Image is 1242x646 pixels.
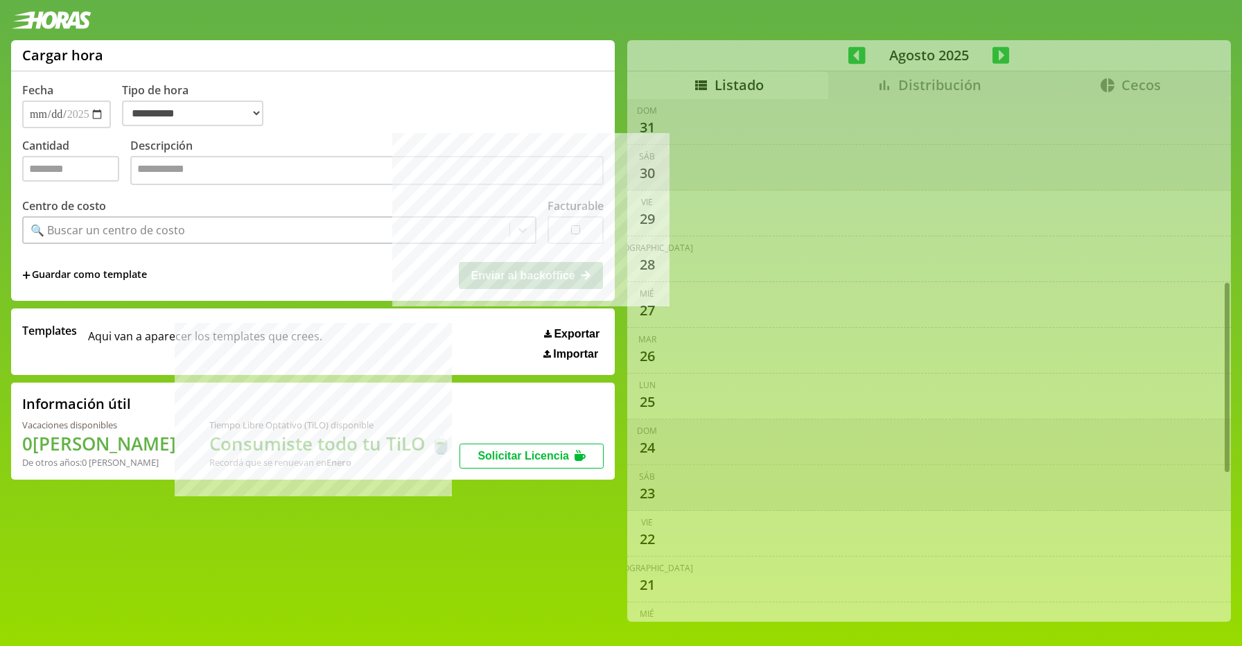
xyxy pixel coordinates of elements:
[22,431,176,456] h1: 0 [PERSON_NAME]
[22,198,106,213] label: Centro de costo
[22,46,103,64] h1: Cargar hora
[122,82,274,128] label: Tipo de hora
[22,268,30,283] span: +
[540,327,604,341] button: Exportar
[478,450,569,462] span: Solicitar Licencia
[22,456,176,469] div: De otros años: 0 [PERSON_NAME]
[22,419,176,431] div: Vacaciones disponibles
[548,198,604,213] label: Facturable
[554,328,600,340] span: Exportar
[30,222,185,238] div: 🔍 Buscar un centro de costo
[22,323,77,338] span: Templates
[22,394,131,413] h2: Información útil
[209,431,452,456] h1: Consumiste todo tu TiLO 🍵
[209,419,452,431] div: Tiempo Libre Optativo (TiLO) disponible
[22,138,130,189] label: Cantidad
[326,456,351,469] b: Enero
[22,82,53,98] label: Fecha
[460,444,604,469] button: Solicitar Licencia
[22,156,119,182] input: Cantidad
[122,101,263,126] select: Tipo de hora
[130,156,604,185] textarea: Descripción
[130,138,604,189] label: Descripción
[11,11,91,29] img: logotipo
[22,268,147,283] span: +Guardar como template
[553,348,598,360] span: Importar
[88,323,322,360] span: Aqui van a aparecer los templates que crees.
[209,456,452,469] div: Recordá que se renuevan en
